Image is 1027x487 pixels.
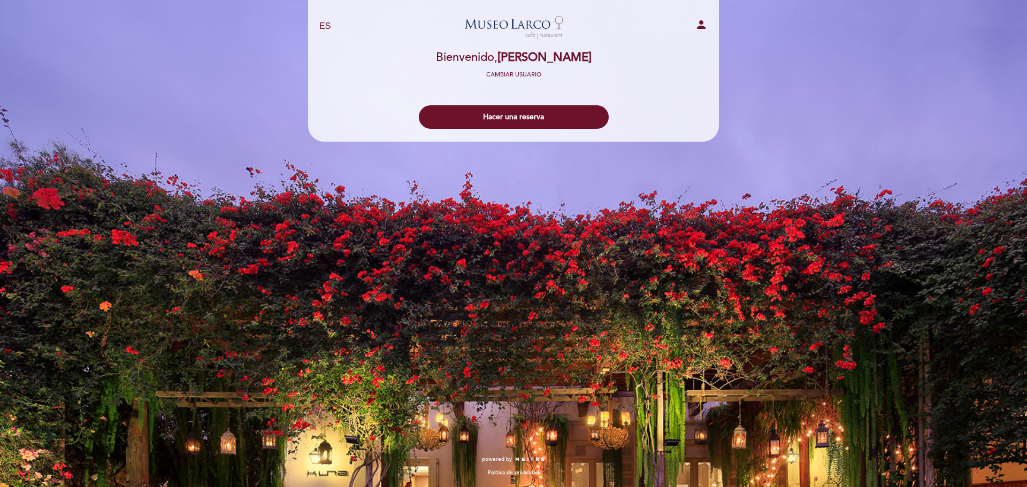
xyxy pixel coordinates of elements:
a: powered by [482,455,545,463]
button: Cambiar usuario [483,70,545,80]
a: Política de privacidad [488,469,539,476]
a: Museo [PERSON_NAME][GEOGRAPHIC_DATA] - Restaurant [447,12,580,41]
button: person [695,18,708,35]
i: person [695,18,708,31]
button: Hacer una reserva [419,105,609,129]
span: [PERSON_NAME] [497,50,592,65]
span: powered by [482,455,512,463]
h2: Bienvenido, [436,51,592,64]
img: MEITRE [515,457,545,462]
